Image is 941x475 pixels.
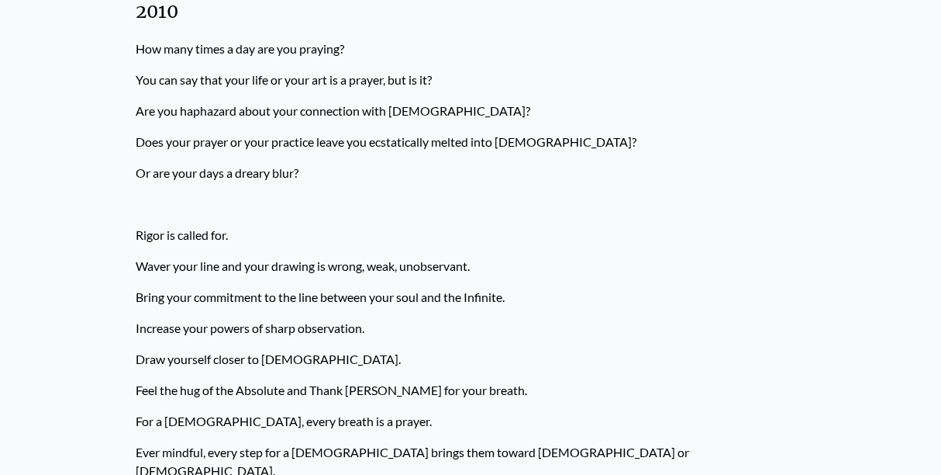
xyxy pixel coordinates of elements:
p: Or are your days a dreary blur? [136,158,805,189]
p: Waver your line and your drawing is wrong, weak, unobservant. [136,251,805,282]
p: For a [DEMOGRAPHIC_DATA], every breath is a prayer. [136,406,805,437]
p: Feel the hug of the Absolute and Thank [PERSON_NAME] for your breath. [136,375,805,406]
p: Rigor is called for. [136,220,805,251]
p: Increase your powers of sharp observation. [136,313,805,344]
p: You can say that your life or your art is a prayer, but is it? [136,64,805,95]
p: Are you haphazard about your connection with [DEMOGRAPHIC_DATA]? [136,95,805,127]
p: Does your prayer or your practice leave you ecstatically melted into [DEMOGRAPHIC_DATA]? [136,127,805,158]
p: Bring your commitment to the line between your soul and the Infinite. [136,282,805,313]
p: Draw yourself closer to [DEMOGRAPHIC_DATA]. [136,344,805,375]
p: How many times a day are you praying? [136,33,805,64]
